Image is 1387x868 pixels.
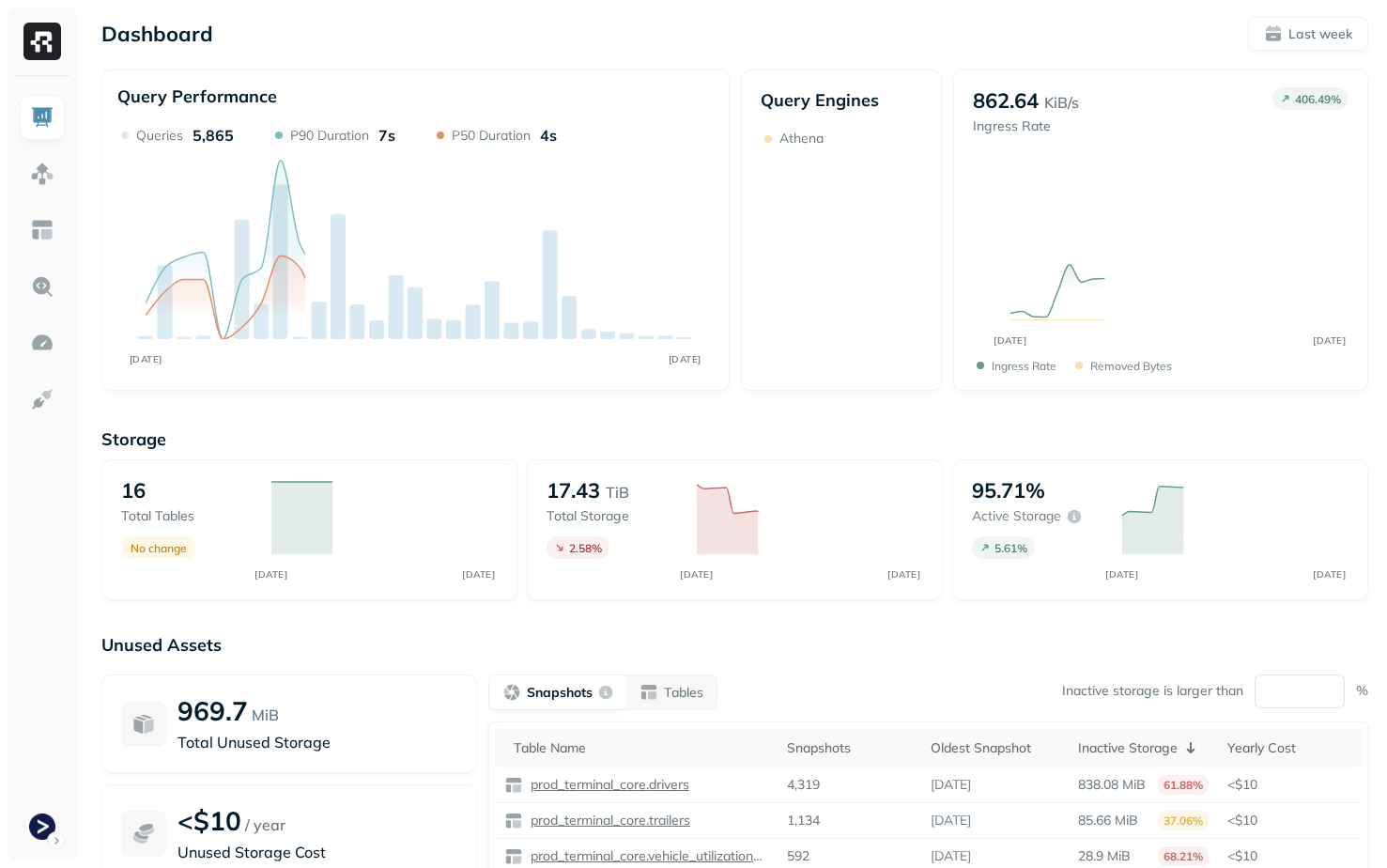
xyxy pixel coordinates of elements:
div: Oldest Snapshot [931,736,1058,759]
p: Total storage [547,507,678,525]
div: Snapshots [787,736,912,759]
tspan: [DATE] [669,353,701,364]
p: 1,134 [787,812,820,829]
p: 2.58 % [569,541,602,555]
p: 16 [121,477,146,504]
p: 838.08 MiB [1078,776,1146,794]
p: [DATE] [931,847,971,865]
p: <$10 [177,804,241,837]
p: 61.88% [1158,775,1209,795]
p: Unused Assets [101,634,1368,656]
div: Table Name [514,736,768,759]
p: [DATE] [931,776,971,794]
img: table [504,812,523,830]
a: prod_terminal_core.vehicle_utilization_day [523,847,768,865]
p: Inactive storage is larger than [1062,682,1243,700]
img: Asset Explorer [30,218,54,242]
p: P50 Duration [452,127,531,145]
p: Dashboard [101,21,213,47]
p: Ingress Rate [973,117,1079,135]
p: <$10 [1227,812,1352,829]
p: 95.71% [972,477,1045,504]
p: Active storage [972,507,1061,525]
tspan: [DATE] [681,568,714,580]
p: prod_terminal_core.drivers [527,776,689,794]
img: Optimization [30,331,54,355]
p: 7s [378,126,395,145]
p: [DATE] [931,812,971,829]
p: Query Performance [117,85,277,107]
p: Queries [136,127,183,145]
img: table [504,847,523,866]
p: Total tables [121,507,253,525]
p: 85.66 MiB [1078,812,1138,829]
p: KiB/s [1044,91,1079,114]
p: Ingress Rate [992,359,1056,373]
tspan: [DATE] [130,353,162,364]
p: Removed bytes [1090,359,1172,373]
img: table [504,776,523,795]
p: Unused Storage Cost [177,841,457,863]
p: / year [245,814,285,836]
tspan: [DATE] [994,334,1027,346]
p: 4s [540,126,557,145]
p: prod_terminal_core.vehicle_utilization_day [527,847,768,865]
a: prod_terminal_core.trailers [523,812,690,829]
tspan: [DATE] [888,568,921,580]
p: P90 Duration [290,127,369,145]
tspan: [DATE] [1106,568,1139,580]
p: 406.49 % [1295,92,1341,106]
p: MiB [252,704,279,726]
img: Ryft [23,23,61,60]
p: Total Unused Storage [177,731,457,753]
p: Last week [1288,25,1352,43]
img: Terminal [29,814,55,840]
button: Last week [1248,17,1368,51]
p: TiB [606,481,629,504]
tspan: [DATE] [463,568,496,580]
div: Yearly Cost [1227,736,1352,759]
p: 4,319 [787,776,820,794]
p: <$10 [1227,847,1352,865]
p: Inactive Storage [1078,739,1178,757]
p: 5,865 [193,126,234,145]
img: Assets [30,162,54,186]
img: Dashboard [30,105,54,130]
p: 5.61 % [994,541,1027,555]
img: Integrations [30,387,54,411]
tspan: [DATE] [255,568,288,580]
p: Athena [779,130,824,147]
p: 28.9 MiB [1078,847,1131,865]
p: Storage [101,428,1368,450]
p: 592 [787,847,809,865]
tspan: [DATE] [1314,334,1347,346]
p: <$10 [1227,776,1352,794]
p: 862.64 [973,87,1039,114]
p: Snapshots [527,684,593,702]
p: 37.06% [1158,811,1209,830]
p: Query Engines [761,89,923,111]
tspan: [DATE] [1314,568,1347,580]
p: prod_terminal_core.trailers [527,812,690,829]
p: 68.21% [1158,846,1209,866]
p: 17.43 [547,477,600,504]
p: 969.7 [177,694,248,727]
a: prod_terminal_core.drivers [523,776,689,794]
img: Query Explorer [30,274,54,299]
p: % [1356,682,1368,700]
p: No change [131,541,187,555]
p: Tables [664,684,703,702]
